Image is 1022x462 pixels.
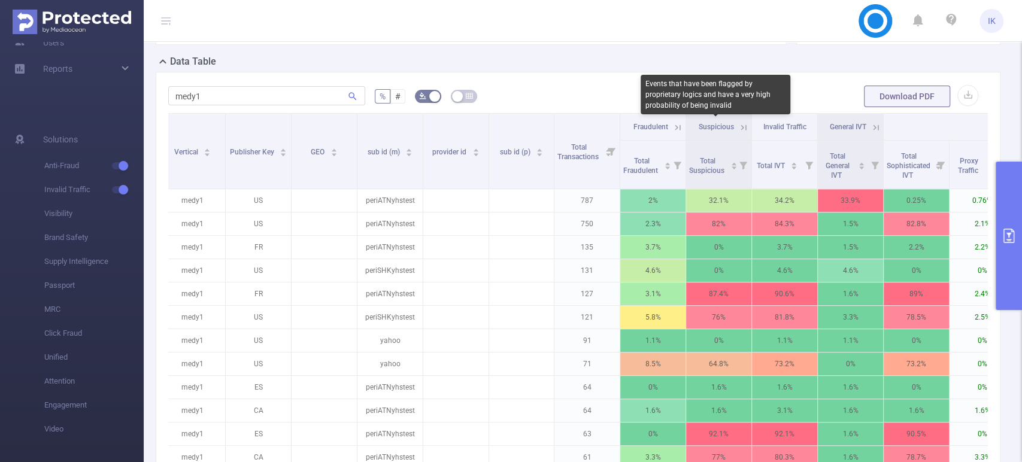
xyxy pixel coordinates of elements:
p: 5.8% [620,306,686,329]
p: 1.6% [620,399,686,422]
p: 34.2% [752,189,817,212]
p: US [226,189,291,212]
i: icon: caret-up [791,160,797,164]
p: 64 [554,399,620,422]
i: Filter menu [932,141,949,189]
p: 0% [884,329,949,352]
span: Fraudulent [633,123,668,131]
p: 1.6% [686,399,751,422]
input: Search... [168,86,365,105]
p: periSHKyhstest [357,259,423,282]
p: ES [226,376,291,399]
p: periSHKyhstest [357,306,423,329]
i: icon: caret-down [730,165,737,168]
p: 0% [818,352,883,375]
p: US [226,306,291,329]
span: Unified [44,345,144,369]
span: Publisher Key [230,148,276,156]
span: Click Fraud [44,321,144,345]
p: medy1 [160,282,225,305]
p: 2.2% [950,236,1015,259]
i: icon: caret-up [859,160,865,164]
div: Sort [330,147,338,154]
span: Proxy Traffic [958,157,980,175]
span: provider id [432,148,468,156]
p: 82.8% [884,212,949,235]
div: Sort [730,160,738,168]
p: 3.1% [620,282,686,305]
span: # [395,92,401,101]
i: icon: caret-up [330,147,337,150]
p: 0% [950,329,1015,352]
p: FR [226,282,291,305]
p: 3.1% [752,399,817,422]
i: Filter menu [800,141,817,189]
span: sub id (m) [368,148,402,156]
div: Sort [405,147,413,154]
i: Filter menu [866,141,883,189]
p: 1.6% [818,376,883,399]
p: 2.4% [950,282,1015,305]
p: 1.6% [818,399,883,422]
div: Sort [204,147,211,154]
span: Total Fraudulent [623,157,660,175]
span: Supply Intelligence [44,250,144,273]
p: 1.1% [620,329,686,352]
p: 2.3% [620,212,686,235]
span: Total Suspicious [689,157,726,175]
p: 0% [686,259,751,282]
p: 2.1% [950,212,1015,235]
p: US [226,329,291,352]
span: Total General IVT [826,152,850,180]
span: Video [44,417,144,441]
p: periATNyhstest [357,236,423,259]
p: medy1 [160,376,225,399]
div: Sort [790,160,797,168]
p: 90.6% [752,282,817,305]
p: 92.1% [752,423,817,445]
p: periATNyhstest [357,212,423,235]
p: 73.2% [752,352,817,375]
span: Attention [44,369,144,393]
p: 0% [884,259,949,282]
i: Filter menu [735,141,751,189]
p: 89% [884,282,949,305]
span: Invalid Traffic [763,123,806,131]
i: icon: caret-up [406,147,413,150]
p: 0% [620,423,686,445]
p: 2% [620,189,686,212]
button: Download PDF [864,86,950,107]
span: % [380,92,386,101]
span: MRC [44,297,144,321]
p: 1.6% [818,282,883,305]
i: icon: caret-up [204,147,211,150]
span: General IVT [830,123,866,131]
p: 0% [884,376,949,399]
p: 4.6% [620,259,686,282]
div: Sort [472,147,480,154]
p: 2.5% [950,306,1015,329]
p: 1.5% [818,212,883,235]
p: 787 [554,189,620,212]
p: 0.25% [884,189,949,212]
p: yahoo [357,329,423,352]
p: 1.1% [818,329,883,352]
i: icon: table [466,92,473,99]
span: GEO [311,148,326,156]
div: Sort [858,160,865,168]
p: FR [226,236,291,259]
p: 1.6% [686,376,751,399]
p: 90.5% [884,423,949,445]
i: Filter menu [603,114,620,189]
div: Sort [536,147,543,154]
p: ES [226,423,291,445]
p: 92.1% [686,423,751,445]
p: 71 [554,352,620,375]
p: 33.9% [818,189,883,212]
p: 8.5% [620,352,686,375]
p: US [226,212,291,235]
p: 1.5% [818,236,883,259]
i: icon: caret-down [406,151,413,155]
p: 4.6% [752,259,817,282]
p: 0% [620,376,686,399]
